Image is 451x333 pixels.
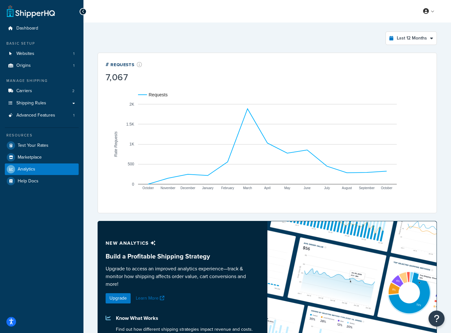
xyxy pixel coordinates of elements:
span: Dashboard [16,26,38,31]
span: 1 [73,63,74,68]
span: Analytics [18,167,35,172]
a: Analytics [5,163,79,175]
li: Origins [5,60,79,72]
text: 500 [128,162,134,166]
text: 0 [132,182,134,187]
li: Carriers [5,85,79,97]
a: Test Your Rates [5,140,79,151]
text: March [243,186,252,190]
svg: A chart. [106,83,429,205]
a: Advanced Features1 [5,110,79,121]
p: Know What Works [116,314,260,323]
span: Help Docs [18,179,39,184]
text: October [143,186,154,190]
text: July [324,186,330,190]
button: Open Resource Center [429,311,445,327]
a: Websites1 [5,48,79,60]
span: Carriers [16,88,32,94]
text: June [304,186,311,190]
text: December [180,186,195,190]
span: Origins [16,63,31,68]
span: Marketplace [18,155,42,160]
h3: Build a Profitable Shipping Strategy [106,253,260,260]
text: February [221,186,234,190]
text: August [342,186,352,190]
text: November [160,186,176,190]
li: Websites [5,48,79,60]
text: October [381,186,393,190]
a: Origins1 [5,60,79,72]
a: Carriers2 [5,85,79,97]
div: Resources [5,133,79,138]
p: Upgrade to access an improved analytics experience—track & monitor how shipping affects order val... [106,265,260,288]
li: Advanced Features [5,110,79,121]
div: Basic Setup [5,41,79,46]
span: Websites [16,51,34,57]
div: 7,067 [106,73,142,82]
a: Upgrade [106,293,131,303]
span: Test Your Rates [18,143,48,148]
div: # Requests [106,61,142,68]
text: 1.5K [126,122,134,127]
text: September [359,186,375,190]
div: Manage Shipping [5,78,79,83]
text: May [284,186,290,190]
p: New analytics [106,239,260,248]
text: April [264,186,271,190]
text: Rate Requests [114,131,118,157]
a: Dashboard [5,22,79,34]
span: 1 [73,113,74,118]
span: Advanced Features [16,113,55,118]
text: 1K [129,142,134,146]
a: Shipping Rules [5,97,79,109]
span: Shipping Rules [16,101,46,106]
a: Help Docs [5,175,79,187]
a: Learn More [136,295,166,302]
text: January [202,186,213,190]
a: Marketplace [5,152,79,163]
span: 1 [73,51,74,57]
text: 2K [129,102,134,107]
span: 2 [72,88,74,94]
text: Requests [149,92,168,97]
